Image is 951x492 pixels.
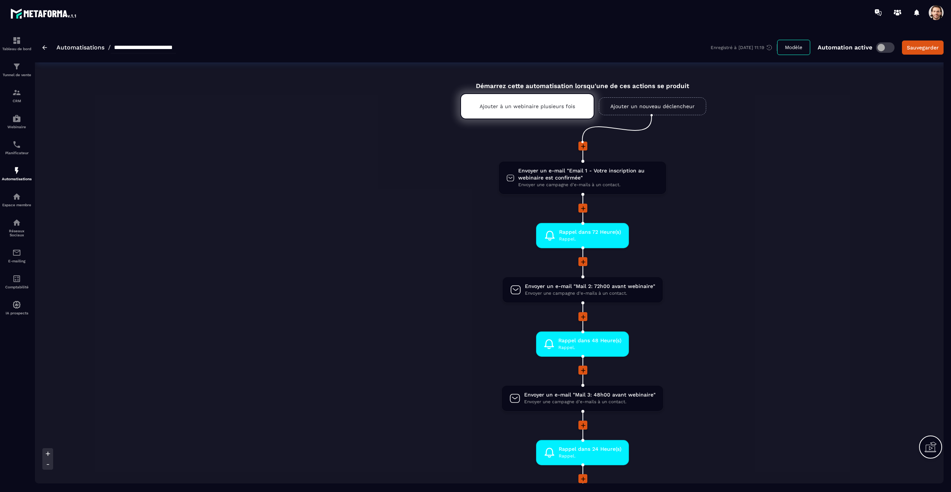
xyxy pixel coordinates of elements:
[559,236,621,243] span: Rappel.
[524,398,656,405] span: Envoyer une campagne d'e-mails à un contact.
[42,45,47,50] img: arrow
[12,192,21,201] img: automations
[2,135,32,161] a: schedulerschedulerPlanificateur
[12,62,21,71] img: formation
[559,229,621,236] span: Rappel dans 72 Heure(s)
[739,45,764,50] p: [DATE] 11:19
[12,166,21,175] img: automations
[2,56,32,82] a: formationformationTunnel de vente
[12,300,21,309] img: automations
[2,213,32,243] a: social-networksocial-networkRéseaux Sociaux
[108,44,111,51] span: /
[558,344,621,351] span: Rappel.
[525,283,655,290] span: Envoyer un e-mail "Mail 2: 72h00 avant webinaire"
[2,187,32,213] a: automationsautomationsEspace membre
[2,203,32,207] p: Espace membre
[525,290,655,297] span: Envoyer une campagne d'e-mails à un contact.
[2,285,32,289] p: Comptabilité
[524,391,656,398] span: Envoyer un e-mail "Mail 3: 48h00 avant webinaire"
[2,125,32,129] p: Webinaire
[558,337,621,344] span: Rappel dans 48 Heure(s)
[2,177,32,181] p: Automatisations
[711,44,777,51] div: Enregistré à
[2,47,32,51] p: Tableau de bord
[818,44,872,51] p: Automation active
[12,36,21,45] img: formation
[12,88,21,97] img: formation
[902,41,944,55] button: Sauvegarder
[559,446,621,453] span: Rappel dans 24 Heure(s)
[12,248,21,257] img: email
[12,140,21,149] img: scheduler
[777,40,810,55] button: Modèle
[480,103,575,109] p: Ajouter à un webinaire plusieurs fois
[518,167,659,181] span: Envoyer un e-mail "Email 1 - Votre inscription au webinaire est confirmée"
[2,243,32,269] a: emailemailE-mailing
[2,109,32,135] a: automationsautomationsWebinaire
[2,73,32,77] p: Tunnel de vente
[12,218,21,227] img: social-network
[12,274,21,283] img: accountant
[2,269,32,295] a: accountantaccountantComptabilité
[559,453,621,460] span: Rappel.
[2,99,32,103] p: CRM
[2,82,32,109] a: formationformationCRM
[442,74,723,90] div: Démarrez cette automatisation lorsqu'une de ces actions se produit
[2,161,32,187] a: automationsautomationsAutomatisations
[2,151,32,155] p: Planificateur
[2,311,32,315] p: IA prospects
[518,181,659,188] span: Envoyer une campagne d'e-mails à un contact.
[2,229,32,237] p: Réseaux Sociaux
[2,259,32,263] p: E-mailing
[2,30,32,56] a: formationformationTableau de bord
[599,97,706,115] a: Ajouter un nouveau déclencheur
[12,114,21,123] img: automations
[56,44,104,51] a: Automatisations
[10,7,77,20] img: logo
[907,44,939,51] div: Sauvegarder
